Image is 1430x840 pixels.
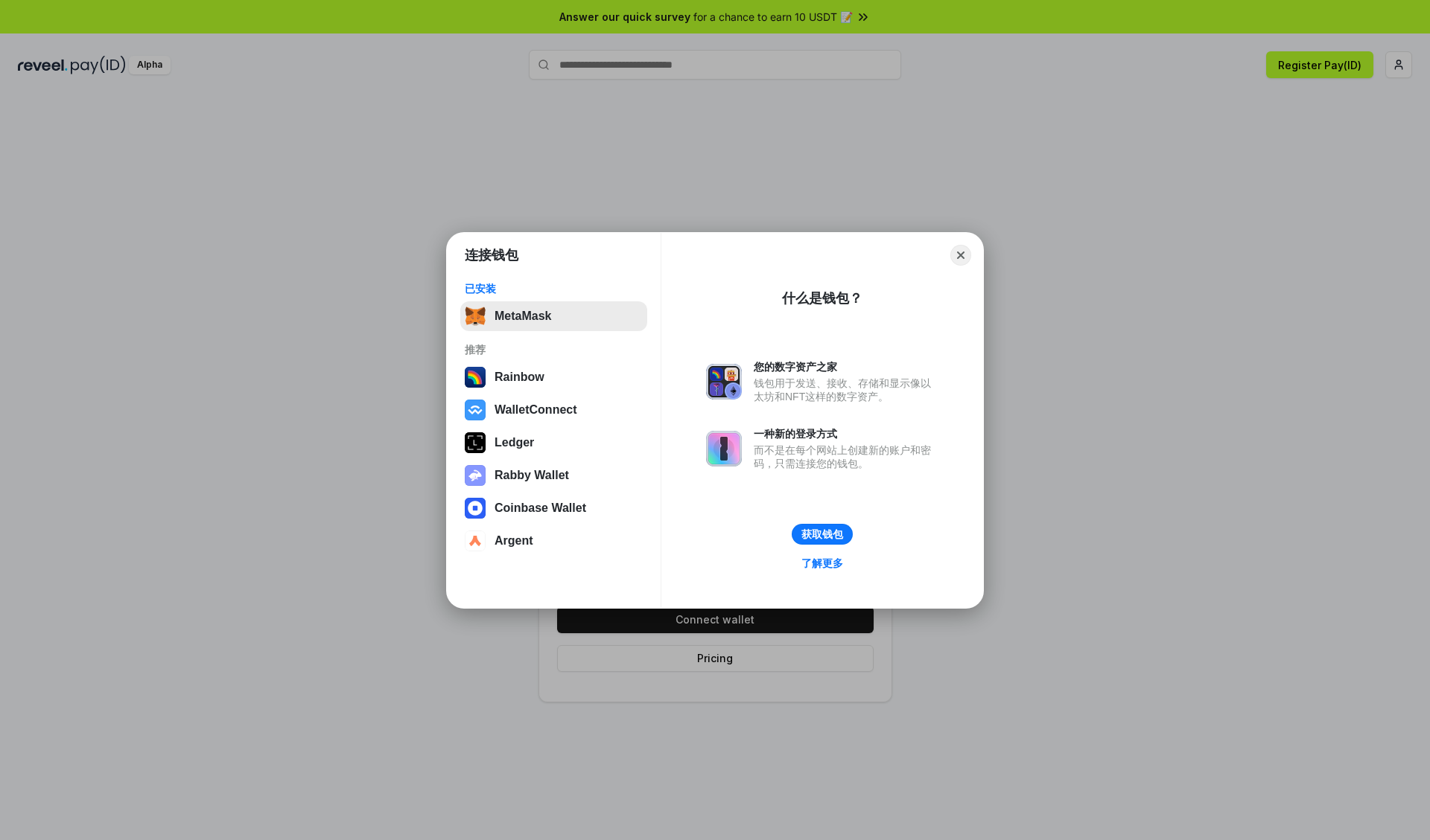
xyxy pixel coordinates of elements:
[495,501,586,515] div: Coinbase Wallet
[460,395,647,425] button: WalletConnect
[495,310,551,323] div: MetaMask
[801,528,843,541] div: 获取钱包
[465,306,486,327] img: svg+xml,%3Csvg%20fill%3D%22none%22%20height%3D%2233%22%20viewBox%3D%220%200%2035%2033%22%20width%...
[460,301,647,331] button: MetaMask
[465,498,486,519] img: svg+xml,%3Csvg%20width%3D%2228%22%20height%3D%2228%22%20viewBox%3D%220%200%2028%2028%22%20fill%3D...
[495,371,544,384] div: Rainbow
[754,443,938,470] div: 而不是在每个网站上创建新的账户和密码，只需连接您的钱包。
[460,461,647,490] button: Rabby Wallet
[495,403,577,417] div: WalletConnect
[460,493,647,523] button: Coinbase Wallet
[465,246,518,264] h1: 连接钱包
[460,526,647,556] button: Argent
[754,360,938,373] div: 您的数字资产之家
[465,465,486,486] img: svg+xml,%3Csvg%20xmlns%3D%22http%3A%2F%2Fwww.w3.org%2F2000%2Fsvg%22%20fill%3D%22none%22%20viewBox...
[495,534,533,548] div: Argent
[495,469,569,482] div: Rabby Wallet
[706,364,742,400] img: svg+xml,%3Csvg%20xmlns%3D%22http%3A%2F%2Fwww.w3.org%2F2000%2Fsvg%22%20fill%3D%22none%22%20viewBox...
[801,557,843,570] div: 了解更多
[754,376,938,403] div: 钱包用于发送、接收、存储和显示像以太坊和NFT这样的数字资产。
[465,530,486,551] img: svg+xml,%3Csvg%20width%3D%2228%22%20height%3D%2228%22%20viewBox%3D%220%200%2028%2028%22%20fill%3D...
[706,431,742,467] img: svg+xml,%3Csvg%20xmlns%3D%22http%3A%2F%2Fwww.w3.org%2F2000%2Fsvg%22%20fill%3D%22none%22%20viewBox...
[460,362,647,392] button: Rainbow
[792,554,852,573] a: 了解更多
[465,343,643,356] div: 推荐
[465,282,643,295] div: 已安装
[950,245,971,266] button: Close
[782,289,862,307] div: 什么是钱包？
[754,427,938,440] div: 一种新的登录方式
[495,436,534,449] div: Ledger
[465,432,486,453] img: svg+xml,%3Csvg%20xmlns%3D%22http%3A%2F%2Fwww.w3.org%2F2000%2Fsvg%22%20width%3D%2228%22%20height%3...
[465,400,486,420] img: svg+xml,%3Csvg%20width%3D%2228%22%20height%3D%2228%22%20viewBox%3D%220%200%2028%2028%22%20fill%3D...
[792,524,853,545] button: 获取钱包
[465,367,486,388] img: svg+xml,%3Csvg%20width%3D%22120%22%20height%3D%22120%22%20viewBox%3D%220%200%20120%20120%22%20fil...
[460,428,647,458] button: Ledger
